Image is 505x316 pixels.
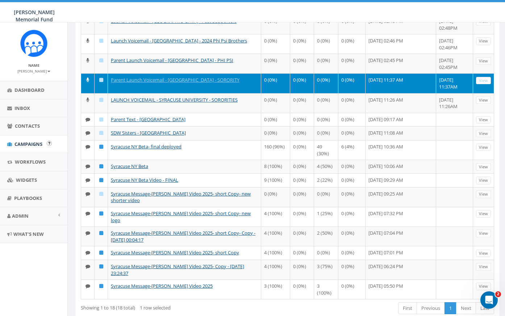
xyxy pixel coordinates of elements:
span: Campaigns [14,141,42,147]
td: 0 (0%) [338,126,366,140]
td: 0 (0%) [261,54,290,73]
td: [DATE] 02:45 PM [366,54,436,73]
a: Syracuse Message-[PERSON_NAME] Video 2025- short Copy- new logo [111,210,251,223]
td: 0 (0%) [290,34,314,54]
td: [DATE] 09:17 AM [366,113,436,127]
td: [DATE] 02:48PM [436,15,473,34]
td: 0 (0%) [338,34,366,54]
td: 0 (0%) [261,113,290,127]
td: 0 (0%) [290,207,314,226]
td: 0 (0%) [314,93,338,113]
td: 0 (0%) [338,93,366,113]
i: Text SMS [85,164,90,169]
td: 0 (0%) [261,126,290,140]
td: 2 (50%) [314,226,338,246]
td: 0 (0%) [290,260,314,279]
a: Launch Voicemail - [GEOGRAPHIC_DATA] - 2024 Phi Psi Brothers [111,37,247,44]
span: Workflows [15,159,46,165]
td: 4 (100%) [261,207,290,226]
td: [DATE] 11:37AM [436,73,473,93]
a: View [476,77,491,85]
a: View [476,230,491,237]
a: View [476,283,491,290]
i: Draft [99,192,103,196]
td: [DATE] 10:06 AM [366,160,436,173]
a: Parent Launch Voicemail - [GEOGRAPHIC_DATA] - PHI PSI [111,57,233,63]
td: [DATE] 05:50 PM [366,279,436,299]
td: 160 (96%) [261,140,290,160]
td: 4 (100%) [261,226,290,246]
td: 0 (0%) [261,93,290,113]
td: [DATE] 11:37 AM [366,73,436,93]
td: 4 (100%) [261,260,290,279]
td: [DATE] 07:04 PM [366,226,436,246]
td: [DATE] 09:29 AM [366,173,436,187]
input: Submit [47,141,52,146]
td: [DATE] 11:26AM [436,93,473,113]
a: Syracuse Message-[PERSON_NAME] Video 2025- short Copy [111,249,239,256]
td: 0 (0%) [314,126,338,140]
a: Previous [417,302,445,314]
a: View [476,250,491,257]
a: SDW Sisters - [GEOGRAPHIC_DATA] [111,130,186,136]
a: Parent Launch Voicemail - [GEOGRAPHIC_DATA] - SORORITY [111,77,239,83]
span: 2 [495,291,501,297]
td: 4 (100%) [261,246,290,260]
td: [DATE] 06:24 PM [366,260,436,279]
a: Syracuse Message-[PERSON_NAME] Video 2025 [111,283,213,289]
td: 0 (0%) [338,15,366,34]
i: Text SMS [85,117,90,122]
span: 1 row selected [140,304,171,311]
td: [DATE] 11:26 AM [366,93,436,113]
i: Ringless Voice Mail [86,58,89,63]
i: Ringless Voice Mail [86,98,89,102]
td: [DATE] 02:46PM [436,34,473,54]
td: 4 (50%) [314,160,338,173]
a: [PERSON_NAME] [17,67,50,74]
i: Published [99,211,103,216]
i: Draft [99,38,103,43]
a: Syracuse Message-[PERSON_NAME] Video 2025- Copy - [DATE] 23:24:37 [111,263,244,276]
i: Text SMS [85,284,90,288]
td: [DATE] 02:46 PM [366,34,436,54]
span: What's New [13,231,44,237]
td: 0 (0%) [261,15,290,34]
td: 0 (0%) [338,279,366,299]
i: Text SMS [85,144,90,149]
td: 0 (0%) [338,160,366,173]
a: Last [476,302,494,314]
span: Dashboard [14,87,45,93]
span: [PERSON_NAME] Memorial Fund [14,9,55,23]
td: 0 (0%) [338,226,366,246]
td: 6 (4%) [338,140,366,160]
td: 0 (0%) [290,279,314,299]
td: 0 (0%) [261,187,290,207]
i: Draft [99,117,103,122]
td: [DATE] 09:25 AM [366,187,436,207]
td: 0 (0%) [314,246,338,260]
td: 0 (0%) [290,113,314,127]
a: View [476,177,491,184]
i: Draft [99,58,103,63]
td: 49 (30%) [314,140,338,160]
td: 0 (0%) [314,73,338,93]
td: 0 (0%) [290,226,314,246]
td: 0 (0%) [290,173,314,187]
small: Name [28,63,39,68]
a: LAUNCH VOICEMAIL - SYRACUSE UNIVERSITY - SORORITIES [111,97,238,103]
td: 9 (100%) [261,173,290,187]
i: Text SMS [85,192,90,196]
td: [DATE] 10:36 AM [366,140,436,160]
a: View [476,163,491,171]
td: 0 (0%) [261,73,290,93]
i: Published [99,178,103,182]
a: View [476,116,491,124]
i: Text SMS [85,178,90,182]
a: View [476,263,491,271]
td: 0 (0%) [290,126,314,140]
td: 0 (0%) [314,34,338,54]
td: 0 (0%) [290,15,314,34]
td: 0 (0%) [338,187,366,207]
td: 0 (0%) [314,15,338,34]
td: 0 (0%) [314,54,338,73]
